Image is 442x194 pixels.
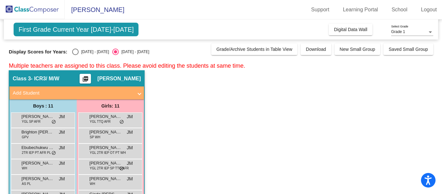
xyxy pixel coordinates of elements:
div: [DATE] - [DATE] [119,49,149,55]
span: JM [127,144,133,151]
span: SP WH [90,135,100,140]
span: Grade/Archive Students in Table View [216,47,293,52]
span: Download [306,47,326,52]
mat-radio-group: Select an option [72,49,149,55]
span: JM [127,129,133,136]
span: do_not_disturb_alt [51,151,56,156]
a: School [386,5,413,15]
a: Support [306,5,335,15]
span: do_not_disturb_alt [51,120,56,125]
button: Digital Data Wall [329,24,372,35]
span: 2TR IEP PT AFR PL [22,150,51,155]
span: JM [59,176,65,182]
span: AS PL [22,181,31,186]
span: New Small Group [340,47,375,52]
span: [PERSON_NAME] [21,176,54,182]
span: JM [59,129,65,136]
span: Brighton [PERSON_NAME] [21,129,54,135]
span: Ebubechukwu Dim [21,144,54,151]
span: Digital Data Wall [334,27,367,32]
span: Grade 1 [391,29,405,34]
span: [PERSON_NAME] [89,129,122,135]
button: Saved Small Group [383,43,433,55]
span: YGL 2TR IEP OT PT WH [90,150,126,155]
div: [DATE] - [DATE] [79,49,109,55]
span: [PERSON_NAME] [89,144,122,151]
span: JM [59,144,65,151]
span: WH [22,166,27,171]
button: Print Students Details [80,74,91,84]
mat-icon: picture_as_pdf [82,76,89,85]
button: New Small Group [335,43,381,55]
div: Girls: 11 [77,99,144,112]
span: JM [59,113,65,120]
a: Learning Portal [338,5,383,15]
span: [PERSON_NAME] [21,160,54,166]
span: JM [127,160,133,167]
span: - ICR3/ M/W [31,75,59,82]
span: Saved Small Group [389,47,428,52]
button: Download [301,43,331,55]
span: [PERSON_NAME] [89,160,122,166]
span: do_not_disturb_alt [119,120,124,125]
span: WH [90,181,95,186]
span: [PERSON_NAME] [97,75,141,82]
span: JM [127,176,133,182]
mat-expansion-panel-header: Add Student [9,86,144,99]
span: Display Scores for Years: [9,49,67,55]
span: JM [127,113,133,120]
span: Class 3 [13,75,31,82]
div: Boys : 11 [9,99,77,112]
span: JM [59,160,65,167]
span: GPV [22,135,28,140]
button: Grade/Archive Students in Table View [211,43,298,55]
span: Multiple teachers are assigned to this class. Please avoid editing the students at same time. [9,63,245,69]
span: [PERSON_NAME] [65,5,124,15]
span: [PERSON_NAME] [89,113,122,120]
span: YGL 2TR IEP SP TTQ AFR [90,166,129,171]
span: [PERSON_NAME] [21,113,54,120]
span: [PERSON_NAME] [89,176,122,182]
span: do_not_disturb_alt [119,166,124,171]
a: Logout [416,5,442,15]
span: YGL TTQ AFR [90,119,110,124]
mat-panel-title: Add Student [13,89,133,97]
span: First Grade Current Year [DATE]-[DATE] [14,23,138,36]
span: YGL SP AFR [22,119,40,124]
